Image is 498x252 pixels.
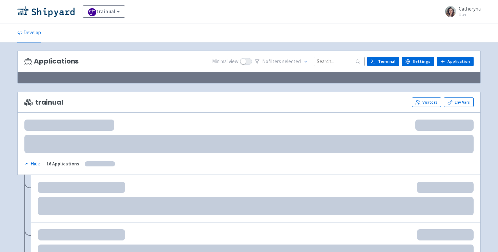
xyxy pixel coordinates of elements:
[17,23,41,42] a: Develop
[46,160,79,168] div: 16 Applications
[459,13,481,17] small: User
[83,5,125,18] a: trainual
[314,57,365,66] input: Search...
[24,98,63,106] span: trainual
[17,6,75,17] img: Shipyard logo
[441,6,481,17] a: Catheryna User
[459,5,481,12] span: Catheryna
[262,58,301,66] span: No filter s
[24,160,41,168] button: Hide
[437,57,474,66] a: Application
[24,57,79,65] h3: Applications
[444,97,474,107] a: Env Vars
[212,58,238,66] span: Minimal view
[412,97,441,107] a: Visitors
[402,57,434,66] a: Settings
[282,58,301,65] span: selected
[24,160,40,168] div: Hide
[367,57,399,66] a: Terminal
